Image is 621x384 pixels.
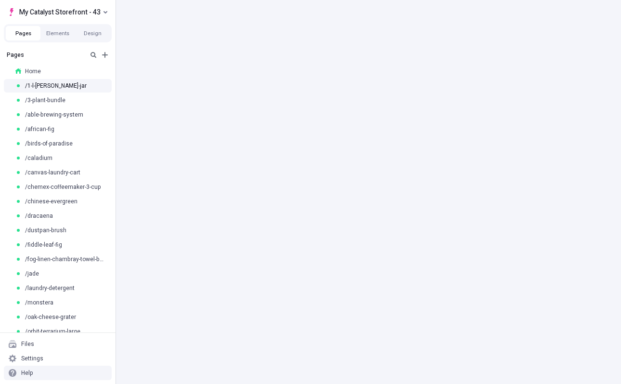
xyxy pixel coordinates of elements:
[7,51,84,59] div: Pages
[25,212,53,220] span: /dracaena
[25,284,75,292] span: /laundry-detergent
[25,96,65,104] span: /3-plant-bundle
[6,26,40,40] button: Pages
[99,49,111,61] button: Add new
[21,355,43,362] div: Settings
[25,241,62,249] span: /fiddle-leaf-fig
[25,82,87,90] span: /1-l-[PERSON_NAME]-jar
[25,154,52,162] span: /caladium
[25,299,53,306] span: /monstera
[25,140,73,147] span: /birds-of-paradise
[25,111,83,119] span: /able-brewing-system
[25,328,80,335] span: /orbit-terrarium-large
[21,340,34,348] div: Files
[25,255,104,263] span: /fog-linen-chambray-towel-beige-stripe
[21,369,33,377] div: Help
[25,125,54,133] span: /african-fig
[25,226,66,234] span: /dustpan-brush
[25,313,76,321] span: /oak-cheese-grater
[25,270,39,278] span: /jade
[4,5,111,19] button: Select site
[75,26,110,40] button: Design
[25,198,78,205] span: /chinese-evergreen
[25,183,101,191] span: /chemex-coffeemaker-3-cup
[19,6,101,18] span: My Catalyst Storefront - 43
[25,169,80,176] span: /canvas-laundry-cart
[25,67,41,75] span: Home
[40,26,75,40] button: Elements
